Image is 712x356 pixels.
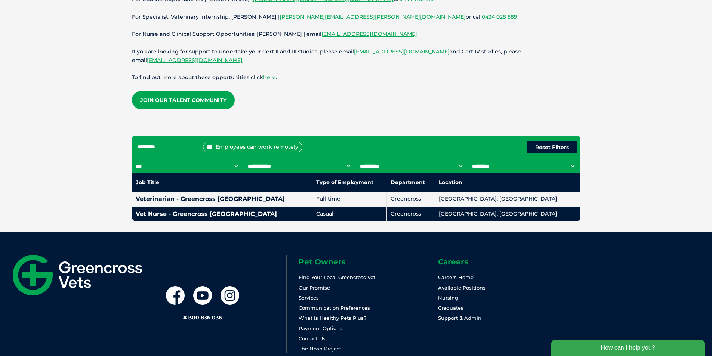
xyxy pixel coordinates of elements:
span: # [183,314,187,321]
input: Employees can work remotely [207,145,212,149]
label: Employees can work remotely [203,142,302,152]
a: Services [299,295,319,301]
a: 0434 028 589 [482,13,517,20]
nobr: Job Title [136,179,159,186]
td: Greencross [387,207,435,222]
a: Available Positions [438,285,486,291]
nobr: Location [439,179,462,186]
h4: Vet Nurse - Greencross [GEOGRAPHIC_DATA] [136,211,309,217]
p: For Nurse and Clinical Support Opportunities: [PERSON_NAME] | email [132,30,580,38]
a: Payment Options [299,325,342,331]
a: Nursing [438,295,458,301]
td: Full-time [312,192,387,207]
nobr: Department [391,179,425,186]
a: The Nosh Project [299,346,341,352]
p: If you are looking for support to undertake your Cert II and III studies, please email and Cert I... [132,47,580,65]
a: [EMAIL_ADDRESS][DOMAIN_NAME] [321,31,417,37]
td: Greencross [387,192,435,207]
a: Join our Talent Community [132,91,235,109]
a: Contact Us [299,335,326,341]
a: [EMAIL_ADDRESS][DOMAIN_NAME] [354,48,450,55]
p: To find out more about these opportunities click . [132,73,580,82]
a: Our Promise [299,285,330,291]
a: Find Your Local Greencross Vet [299,274,375,280]
td: Casual [312,207,387,222]
a: Communication Preferences [299,305,370,311]
a: Support & Admin [438,315,481,321]
a: Careers Home [438,274,474,280]
a: Graduates [438,305,463,311]
a: What is Healthy Pets Plus? [299,315,366,321]
a: [EMAIL_ADDRESS][DOMAIN_NAME] [147,57,243,64]
h4: Veterinarian - Greencross [GEOGRAPHIC_DATA] [136,196,309,202]
h6: Pet Owners [299,258,426,266]
p: For Specialist, Veterinary Internship: [PERSON_NAME] | or call [132,13,580,21]
h6: Careers [438,258,565,266]
a: here [263,74,276,81]
a: #1300 836 036 [183,314,222,321]
td: [GEOGRAPHIC_DATA], [GEOGRAPHIC_DATA] [435,192,580,207]
button: Reset Filters [527,141,577,153]
div: How can I help you? [4,4,158,21]
td: [GEOGRAPHIC_DATA], [GEOGRAPHIC_DATA] [435,207,580,222]
a: [PERSON_NAME][EMAIL_ADDRESS][PERSON_NAME][DOMAIN_NAME] [280,13,466,20]
nobr: Type of Employment [316,179,373,186]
